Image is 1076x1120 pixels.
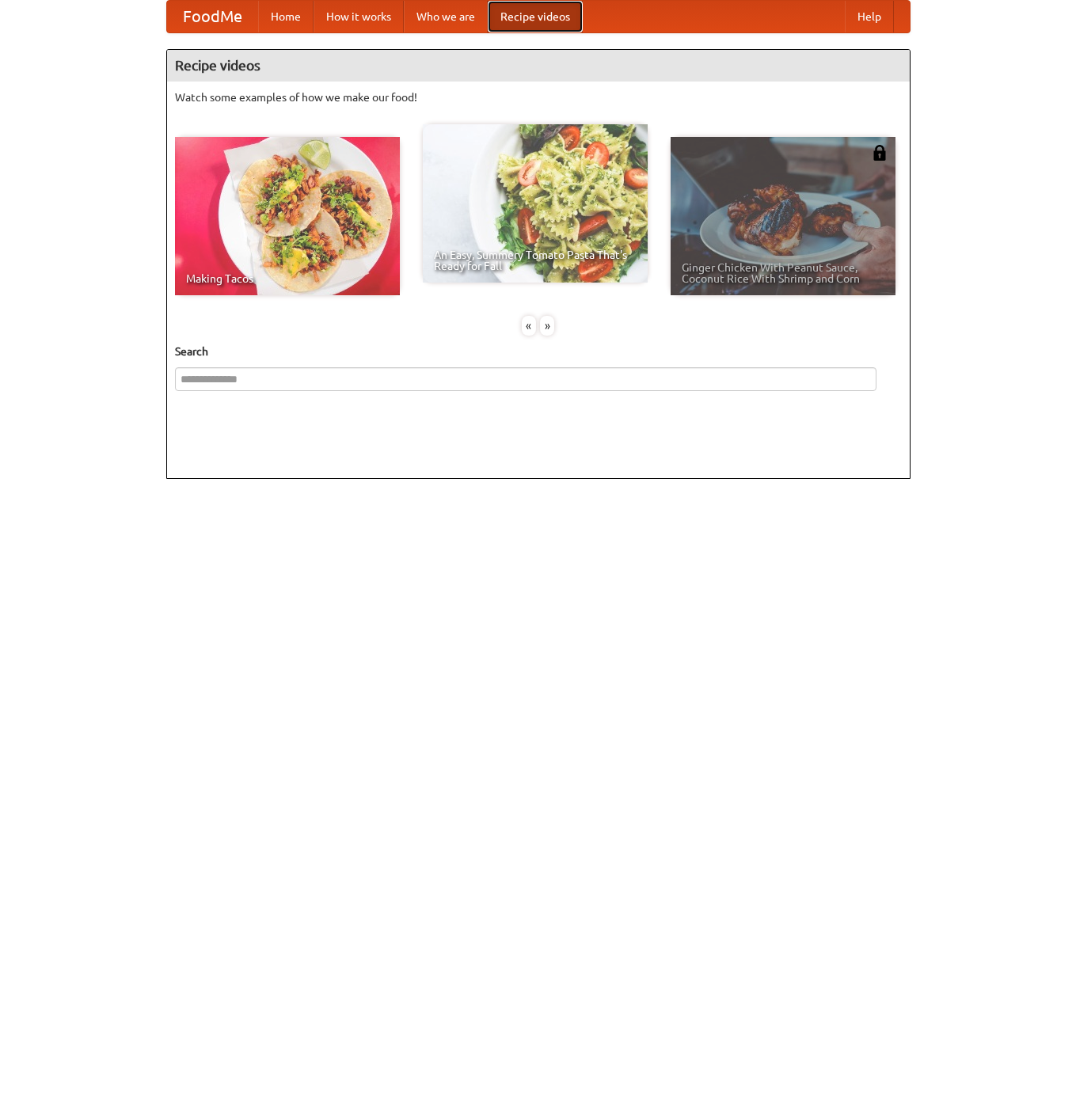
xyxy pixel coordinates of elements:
img: 483408.png [872,145,888,161]
p: Watch some examples of how we make our food! [175,89,902,105]
h4: Recipe videos [167,50,910,82]
span: An Easy, Summery Tomato Pasta That's Ready for Fall [434,249,637,271]
span: Making Tacos [186,273,389,284]
div: » [540,316,554,336]
a: FoodMe [167,1,258,32]
a: Making Tacos [175,137,400,295]
h5: Search [175,344,902,359]
div: « [522,316,536,336]
a: Help [845,1,894,32]
a: Home [258,1,314,32]
a: Who we are [404,1,488,32]
a: An Easy, Summery Tomato Pasta That's Ready for Fall [423,124,648,283]
a: Recipe videos [488,1,583,32]
a: How it works [314,1,404,32]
